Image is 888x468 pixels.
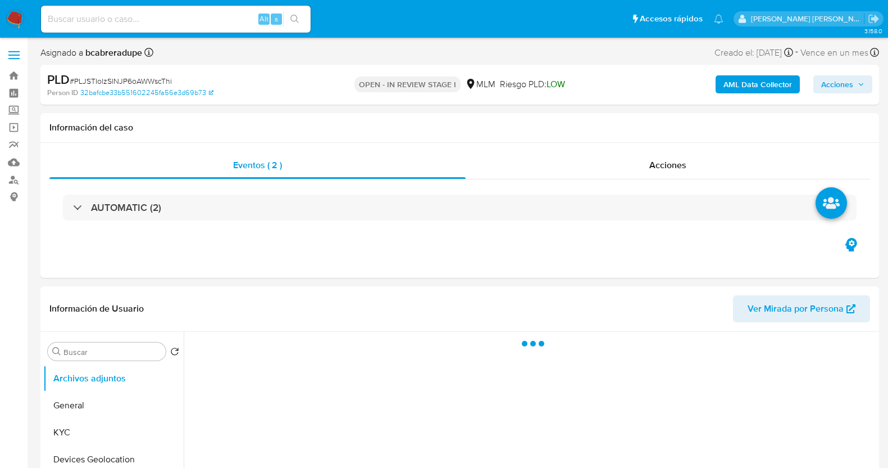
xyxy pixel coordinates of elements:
[80,88,213,98] a: 32bafcbe33b551602245fa56e3d69b73
[723,75,792,93] b: AML Data Collector
[354,76,461,92] p: OPEN - IN REVIEW STAGE I
[47,88,78,98] b: Person ID
[640,13,703,25] span: Accesos rápidos
[63,347,161,357] input: Buscar
[714,45,793,60] div: Creado el: [DATE]
[813,75,872,93] button: Acciones
[40,47,142,59] span: Asignado a
[63,195,857,220] div: AUTOMATIC (2)
[70,75,172,87] span: # PLJSTIolzSlNJP6oAWWscThi
[547,78,565,91] span: LOW
[233,159,282,172] span: Eventos ( 2 )
[41,12,311,26] input: Buscar usuario o caso...
[52,347,61,356] button: Buscar
[275,13,278,24] span: s
[170,347,179,359] button: Volver al orden por defecto
[49,122,870,133] h1: Información del caso
[83,46,142,59] b: bcabreradupe
[259,13,268,24] span: Alt
[283,11,306,27] button: search-icon
[800,47,868,59] span: Vence en un mes
[43,365,184,392] button: Archivos adjuntos
[649,159,686,172] span: Acciones
[714,14,723,24] a: Notificaciones
[43,392,184,419] button: General
[716,75,800,93] button: AML Data Collector
[795,45,798,60] span: -
[43,419,184,446] button: KYC
[748,295,844,322] span: Ver Mirada por Persona
[751,13,864,24] p: baltazar.cabreradupeyron@mercadolibre.com.mx
[91,201,161,214] h3: AUTOMATIC (2)
[49,303,144,314] h1: Información de Usuario
[465,78,495,91] div: MLM
[47,70,70,88] b: PLD
[868,13,880,25] a: Salir
[500,78,565,91] span: Riesgo PLD:
[821,75,853,93] span: Acciones
[733,295,870,322] button: Ver Mirada por Persona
